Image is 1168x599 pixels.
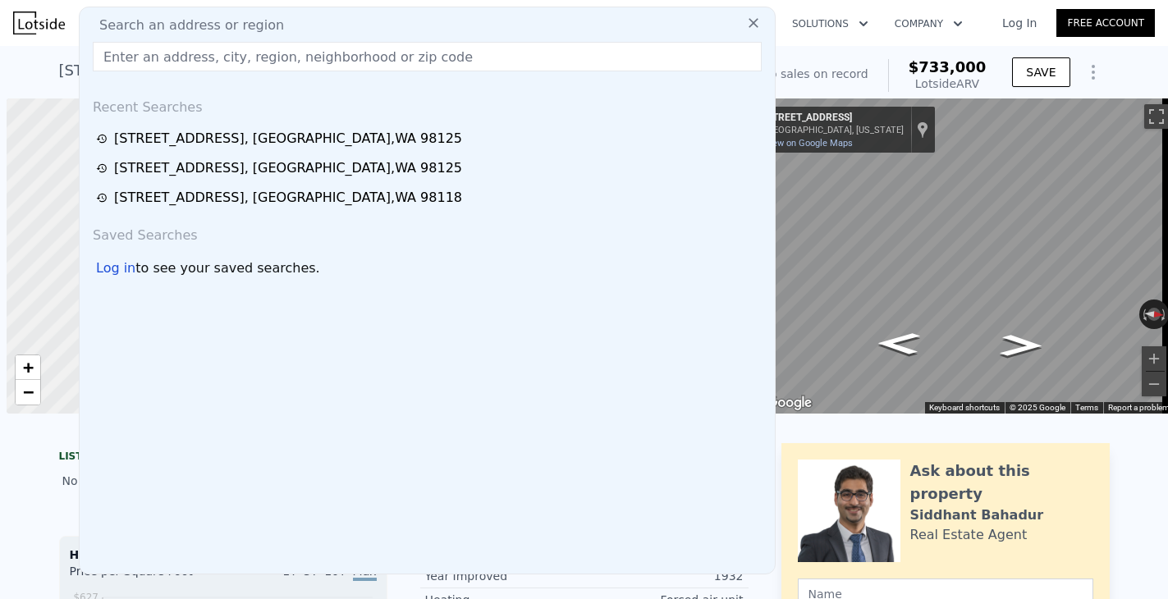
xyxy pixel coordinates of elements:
[59,466,387,496] div: No sales history record for this property.
[910,525,1028,545] div: Real Estate Agent
[114,158,462,178] div: [STREET_ADDRESS] , [GEOGRAPHIC_DATA] , WA 98125
[762,392,816,414] img: Google
[982,329,1060,361] path: Go North, 7th Ave NE
[917,121,928,139] a: Show location on map
[86,16,284,35] span: Search an address or region
[96,129,763,149] a: [STREET_ADDRESS], [GEOGRAPHIC_DATA],WA 98125
[96,158,763,178] a: [STREET_ADDRESS], [GEOGRAPHIC_DATA],WA 98125
[910,505,1044,525] div: Siddhant Bahadur
[114,188,462,208] div: [STREET_ADDRESS] , [GEOGRAPHIC_DATA] , WA 98118
[16,380,40,405] a: Zoom out
[909,58,987,75] span: $733,000
[694,66,868,82] div: Off Market. No sales on record
[764,138,853,149] a: View on Google Maps
[909,75,987,92] div: Lotside ARV
[1077,56,1110,89] button: Show Options
[982,15,1056,31] a: Log In
[1056,9,1155,37] a: Free Account
[1075,403,1098,412] a: Terms (opens in new tab)
[135,258,319,278] span: to see your saved searches.
[16,355,40,380] a: Zoom in
[59,59,456,82] div: [STREET_ADDRESS] , [GEOGRAPHIC_DATA] , WA 98125
[13,11,65,34] img: Lotside
[779,9,882,39] button: Solutions
[929,402,1000,414] button: Keyboard shortcuts
[882,9,976,39] button: Company
[425,568,584,584] div: Year Improved
[86,85,768,124] div: Recent Searches
[762,392,816,414] a: Open this area in Google Maps (opens a new window)
[584,568,744,584] div: 1932
[1142,346,1166,371] button: Zoom in
[764,125,904,135] div: [GEOGRAPHIC_DATA], [US_STATE]
[96,188,763,208] a: [STREET_ADDRESS], [GEOGRAPHIC_DATA],WA 98118
[70,563,223,589] div: Price per Square Foot
[86,213,768,252] div: Saved Searches
[1139,299,1148,329] button: Rotate counterclockwise
[93,42,762,71] input: Enter an address, city, region, neighborhood or zip code
[764,112,904,125] div: [STREET_ADDRESS]
[23,357,34,377] span: +
[96,258,135,278] div: Log in
[910,460,1093,505] div: Ask about this property
[1010,403,1065,412] span: © 2025 Google
[859,327,938,359] path: Go South, 7th Ave NE
[1142,372,1166,396] button: Zoom out
[114,129,462,149] div: [STREET_ADDRESS] , [GEOGRAPHIC_DATA] , WA 98125
[1012,57,1070,87] button: SAVE
[23,382,34,402] span: −
[59,450,387,466] div: LISTING & SALE HISTORY
[70,546,377,563] div: Houses Median Sale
